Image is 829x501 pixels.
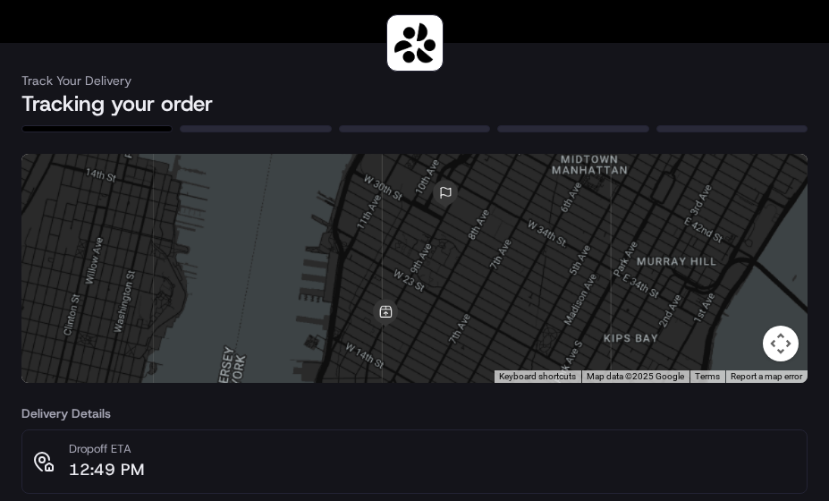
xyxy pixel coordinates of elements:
a: Terms (opens in new tab) [695,371,720,381]
h3: Delivery Details [21,404,808,422]
button: Map camera controls [763,326,799,361]
h3: Track Your Delivery [21,72,808,89]
a: Report a map error [731,371,802,381]
h2: Tracking your order [21,89,808,118]
p: Dropoff ETA [69,441,144,457]
span: Map data ©2025 Google [587,371,684,381]
img: Google [26,360,85,383]
p: 12:49 PM [69,457,144,482]
a: Open this area in Google Maps (opens a new window) [26,360,85,383]
button: Keyboard shortcuts [499,370,576,383]
img: logo-public_tracking_screen-Sharebite-1703187580717.png [391,19,439,67]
